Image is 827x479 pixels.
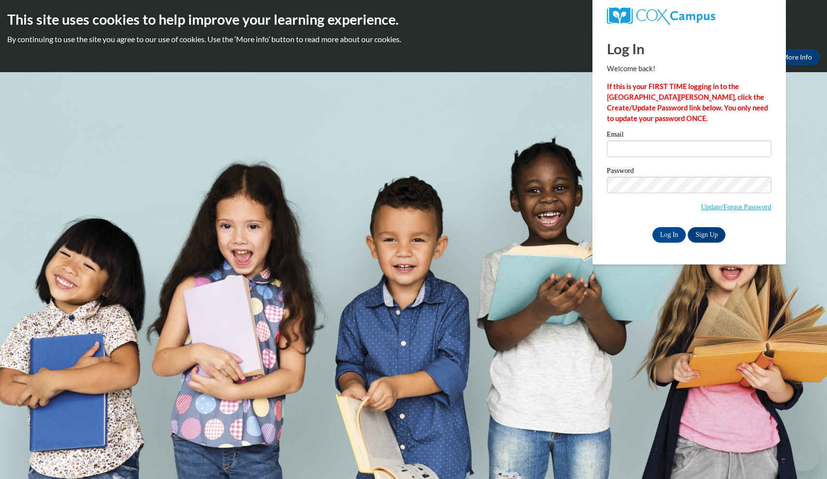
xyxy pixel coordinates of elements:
p: Welcome back! [607,63,771,74]
iframe: Button to launch messaging window [788,440,819,471]
h1: Log In [607,39,771,59]
strong: If this is your FIRST TIME logging in to the [GEOGRAPHIC_DATA][PERSON_NAME], click the Create/Upd... [607,82,768,123]
label: Email [607,131,771,140]
p: By continuing to use the site you agree to our use of cookies. Use the ‘More info’ button to read... [7,34,820,45]
a: Sign Up [688,227,725,243]
a: COX Campus [607,7,771,25]
input: Log In [652,227,686,243]
h2: This site uses cookies to help improve your learning experience. [7,10,820,29]
label: Password [607,167,771,177]
a: More Info [774,49,820,65]
img: COX Campus [607,7,715,25]
a: Update/Forgot Password [701,203,771,211]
